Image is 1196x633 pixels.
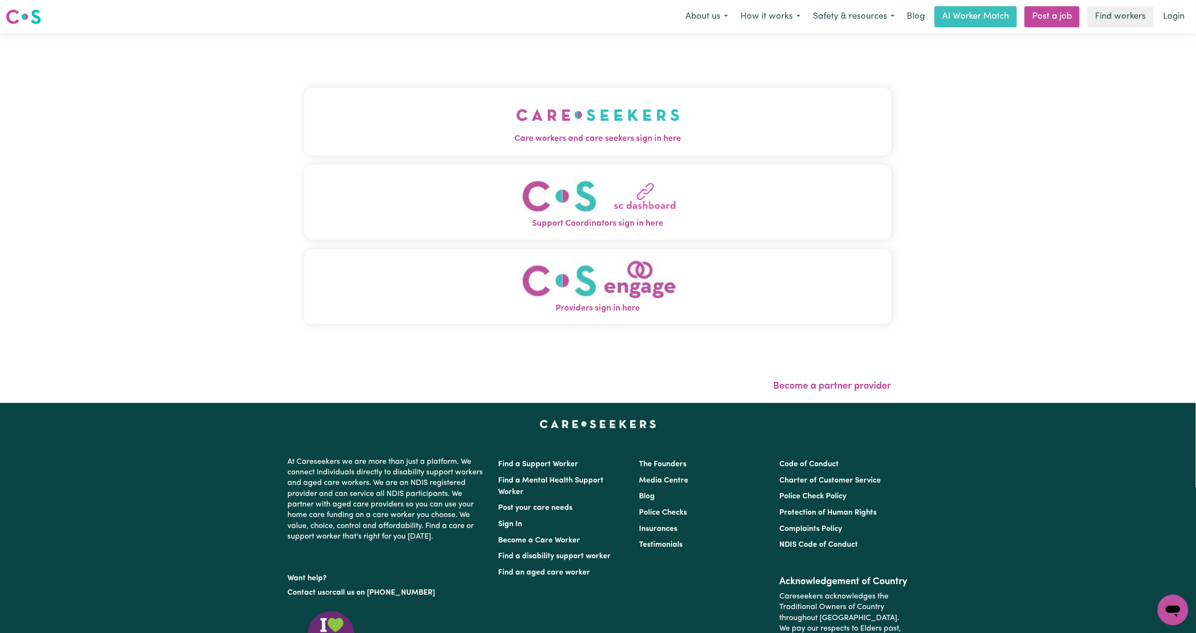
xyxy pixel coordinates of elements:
a: Contact us [288,589,326,597]
button: Providers sign in here [305,249,891,324]
a: Careseekers home page [540,420,656,428]
p: or [288,584,487,602]
a: Find a Mental Health Support Worker [499,477,604,496]
a: Police Checks [639,509,687,517]
a: Find a Support Worker [499,460,579,468]
span: Support Coordinators sign in here [305,218,891,230]
img: Careseekers logo [6,8,41,25]
a: Charter of Customer Service [779,477,881,484]
a: Find a disability support worker [499,552,611,560]
a: Find an aged care worker [499,569,591,576]
button: About us [679,7,734,27]
span: Care workers and care seekers sign in here [305,133,891,145]
a: Sign In [499,520,523,528]
a: The Founders [639,460,686,468]
button: Safety & resources [807,7,901,27]
a: Post a job [1025,6,1080,27]
a: Code of Conduct [779,460,839,468]
a: Complaints Policy [779,525,842,533]
button: How it works [734,7,807,27]
a: Protection of Human Rights [779,509,877,517]
a: NDIS Code of Conduct [779,541,858,549]
a: Police Check Policy [779,493,846,500]
button: Care workers and care seekers sign in here [305,88,891,155]
a: Media Centre [639,477,688,484]
a: AI Worker Match [934,6,1017,27]
a: Login [1157,6,1190,27]
iframe: Button to launch messaging window, conversation in progress [1158,595,1188,625]
a: Careseekers logo [6,6,41,28]
p: At Careseekers we are more than just a platform. We connect individuals directly to disability su... [288,453,487,546]
a: Blog [901,6,931,27]
a: Find workers [1087,6,1153,27]
a: Testimonials [639,541,683,549]
button: Support Coordinators sign in here [305,165,891,240]
a: Post your care needs [499,504,573,512]
p: Want help? [288,569,487,584]
a: call us on [PHONE_NUMBER] [333,589,435,597]
a: Blog [639,493,655,500]
span: Providers sign in here [305,302,891,315]
a: Insurances [639,525,677,533]
h2: Acknowledgement of Country [779,576,908,587]
a: Become a partner provider [774,381,891,391]
a: Become a Care Worker [499,537,581,544]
